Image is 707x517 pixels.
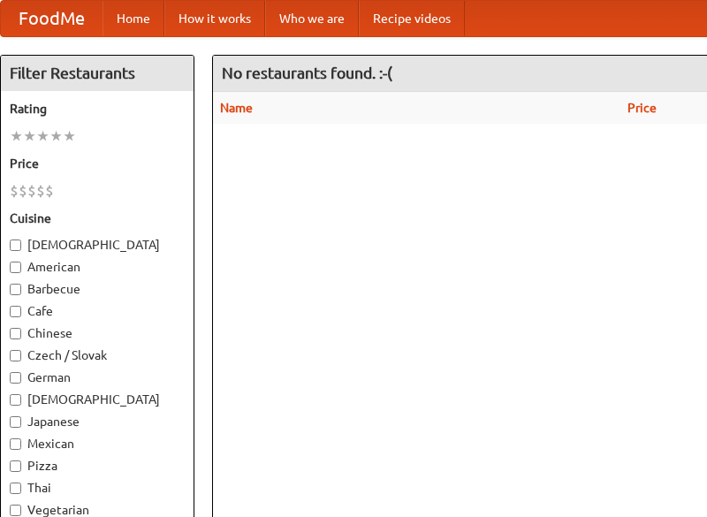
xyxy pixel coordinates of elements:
label: German [10,369,185,386]
label: American [10,258,185,276]
label: Mexican [10,435,185,452]
a: How it works [164,1,265,36]
li: ★ [10,126,23,146]
h5: Rating [10,100,185,118]
h5: Cuisine [10,209,185,227]
li: ★ [49,126,63,146]
input: American [10,262,21,273]
a: FoodMe [1,1,103,36]
label: Japanese [10,413,185,430]
input: Cafe [10,306,21,317]
ng-pluralize: No restaurants found. :-( [222,65,392,81]
input: Pizza [10,460,21,472]
input: Barbecue [10,284,21,295]
label: Barbecue [10,280,185,298]
li: $ [45,181,54,201]
a: Price [627,101,657,115]
li: $ [10,181,19,201]
li: $ [27,181,36,201]
input: Thai [10,483,21,494]
label: [DEMOGRAPHIC_DATA] [10,236,185,254]
a: Recipe videos [359,1,465,36]
input: Vegetarian [10,505,21,516]
input: [DEMOGRAPHIC_DATA] [10,239,21,251]
label: Cafe [10,302,185,320]
label: Chinese [10,324,185,342]
input: German [10,372,21,384]
label: [DEMOGRAPHIC_DATA] [10,391,185,408]
li: $ [36,181,45,201]
h4: Filter Restaurants [1,56,194,91]
li: $ [19,181,27,201]
input: Japanese [10,416,21,428]
a: Who we are [265,1,359,36]
input: Chinese [10,328,21,339]
input: [DEMOGRAPHIC_DATA] [10,394,21,406]
li: ★ [36,126,49,146]
label: Czech / Slovak [10,346,185,364]
h5: Price [10,155,185,172]
a: Home [103,1,164,36]
li: ★ [63,126,76,146]
a: Name [220,101,253,115]
li: ★ [23,126,36,146]
input: Mexican [10,438,21,450]
input: Czech / Slovak [10,350,21,361]
label: Thai [10,479,185,497]
label: Pizza [10,457,185,475]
